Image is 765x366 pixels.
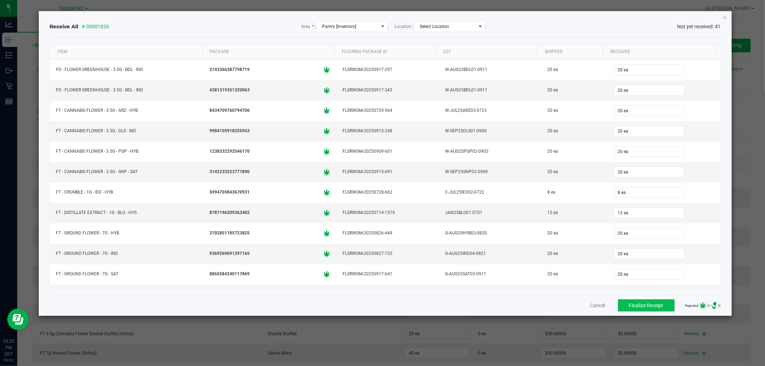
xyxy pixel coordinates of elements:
span: Location [395,23,412,30]
span: 9369269091397165 [209,250,250,257]
span: Number of Cannabis barcodes either fully or partially rejected [699,302,707,309]
a: ItemSortable [56,47,200,56]
span: Not yet received: 41 [677,23,721,30]
div: FT - CANNABIS FLOWER - 3.5G - SNP - SAT [54,167,199,177]
span: Pantry [Inventory] [322,24,356,29]
a: LotSortable [441,47,534,56]
div: G-AUG25IND04-0821 [443,248,537,259]
span: NO DATA FOUND [414,21,485,32]
div: FLSRWGM-20250915-091 [341,167,434,177]
span: 8865584240117869 [209,271,250,277]
span: 4381319351320063 [209,87,250,94]
input: 0 ea [614,167,684,177]
div: FLSRWGM-20250728-662 [341,187,434,198]
span: # 00001626 [82,23,109,30]
div: FD - FLOWER GREENHOUSE - 3.5G - BDL - IND [54,65,199,75]
div: Shipped [543,47,600,56]
div: 20 ea [546,228,603,238]
div: 20 ea [546,105,603,116]
span: Select Location [420,24,449,29]
div: 20 ea [546,85,603,95]
span: 5994759843670931 [209,189,250,196]
span: Rejected: : 0 : 0 [685,302,721,309]
div: FT - GROUND FLOWER - 7G - IND [54,248,199,259]
input: 0 ea [614,65,684,75]
input: 0 ea [614,249,684,259]
div: FLSRWGM-20250827-725 [341,248,434,259]
div: FT - CANNABIS FLOWER - 3.5G - DLS - IND [54,126,199,136]
div: 8 ea [546,187,603,198]
div: 20 ea [546,146,603,157]
span: 2743366387798719 [209,66,250,73]
div: W-SEP25SNP02-0909 [443,167,537,177]
div: 20 ea [546,167,603,177]
span: Finalize Receipt [629,303,664,308]
span: 8787196209363402 [209,209,250,216]
input: 0 ea [614,228,684,238]
div: W-AUG25BDL01-0911 [443,85,537,95]
div: FT - DISTILLATE EXTRACT - 1G - BLO - HYS [54,208,199,218]
span: Area [302,23,314,30]
div: FLSRWGM-20250826-449 [341,228,434,238]
input: 0 ea [614,106,684,116]
span: 9984159918255943 [209,128,250,134]
div: 12 ea [546,208,603,218]
div: 20 ea [546,269,603,279]
div: G-AUG25HYB03-0820 [443,228,537,238]
div: 20 ea [546,65,603,75]
input: 0 ea [614,126,684,136]
span: 3142233223771890 [209,168,250,175]
div: FLSRWGM-20250915-248 [341,126,434,136]
div: Flourish Package ID [340,47,433,56]
div: Package [208,47,331,56]
div: FT - GROUND FLOWER - 7G - HYB [54,228,199,238]
div: FLSRWGM-20250729-564 [341,105,434,116]
div: W-AUG25BDL01-0911 [443,65,537,75]
input: 0 ea [614,269,684,279]
div: 20 ea [546,126,603,136]
input: 0 ea [614,208,684,218]
div: Lot [441,47,534,56]
button: Close [722,13,727,22]
div: FLSRWGM-20250917-297 [341,65,434,75]
span: 3702851185723825 [209,230,250,237]
span: 1238332292546170 [209,148,250,155]
div: FLSRWGM-20250917-641 [341,269,434,279]
span: Receive All [49,23,78,30]
div: FLSRWGM-20250714-1579 [341,208,434,218]
div: FT - GROUND FLOWER - 7G - SAT [54,269,199,279]
div: FT - CANNABIS FLOWER - 3.5G - ARZ - HYB [54,105,199,116]
div: G-AUG25SAT03-0911 [443,269,537,279]
div: FD - FLOWER GREENHOUSE - 3.5G - BDL - IND [54,85,199,95]
a: Flourish Package IDSortable [340,47,433,56]
a: ShippedSortable [543,47,600,56]
span: 8434709760794706 [209,107,250,114]
a: PackageSortable [208,47,331,56]
div: C-JUL25IED02-0722 [443,187,537,198]
div: FT - CRUMBLE - 1G - IED - HYB [54,187,199,198]
span: Number of Delivery Device barcodes either fully or partially rejected [710,302,717,309]
button: Finalize Receipt [618,299,675,312]
div: FLSRWGM-20250917-343 [341,85,434,95]
input: 0 ea [614,85,684,95]
div: 20 ea [546,248,603,259]
div: FT - CANNABIS FLOWER - 3.5G - PGP - HYB [54,146,199,157]
input: 0 ea [614,187,684,198]
div: W-AUG25PGP02-0903 [443,146,537,157]
button: Cancel [590,302,605,309]
a: ReceivedSortable [609,47,712,56]
iframe: Resource center [7,309,29,330]
div: JAN25BLO01-0701 [443,208,537,218]
div: W-SEP25DLS01-0909 [443,126,537,136]
div: Received [609,47,712,56]
div: Item [56,47,200,56]
input: 0 ea [614,147,684,157]
div: FLSRWGM-20250909-601 [341,146,434,157]
div: W-JUL25ARZ03-0723 [443,105,537,116]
